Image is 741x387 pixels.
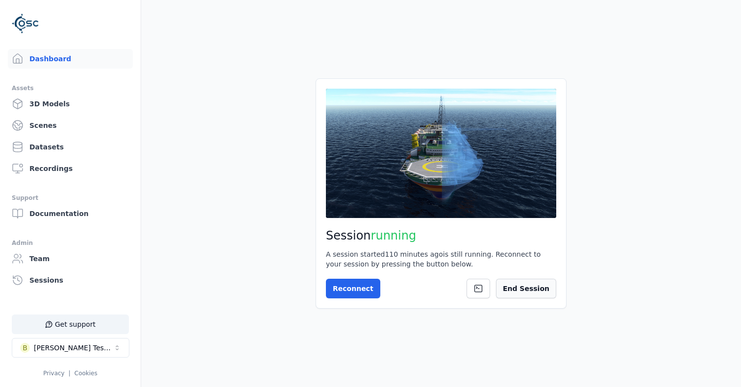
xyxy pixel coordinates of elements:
span: running [371,229,417,242]
img: Logo [12,10,39,37]
a: Team [8,249,133,268]
a: 3D Models [8,94,133,114]
a: Sessions [8,270,133,290]
div: B [20,343,30,353]
div: Assets [12,82,129,94]
div: A session started 110 minutes ago is still running. Reconnect to your session by pressing the but... [326,249,556,269]
a: Cookies [74,370,98,377]
div: Support [12,192,129,204]
a: Documentation [8,204,133,223]
a: Privacy [43,370,64,377]
div: [PERSON_NAME] Testspace [34,343,113,353]
button: Get support [12,314,129,334]
a: Dashboard [8,49,133,69]
button: End Session [496,279,556,298]
a: Recordings [8,159,133,178]
button: Reconnect [326,279,380,298]
span: | [69,370,71,377]
a: Datasets [8,137,133,157]
button: Select a workspace [12,338,129,358]
h2: Session [326,228,556,243]
a: Scenes [8,116,133,135]
div: Admin [12,237,129,249]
